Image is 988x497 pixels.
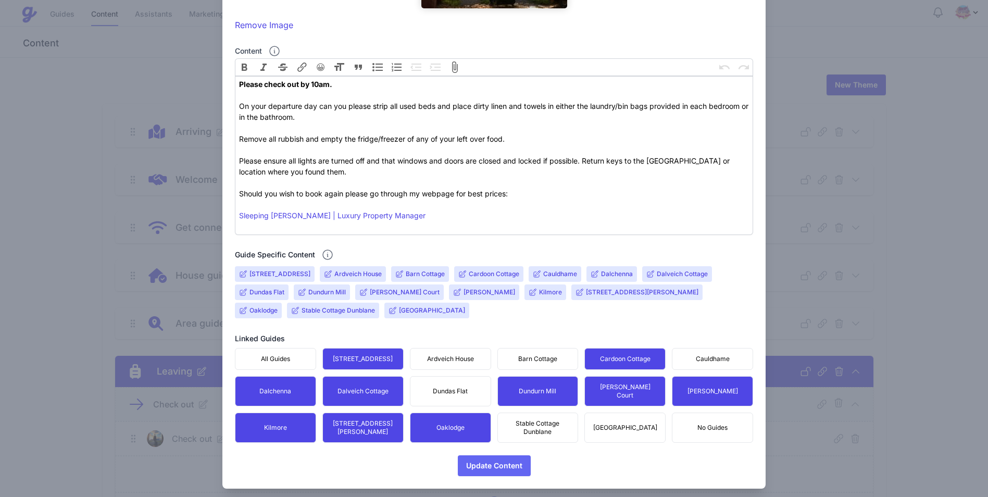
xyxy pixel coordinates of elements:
span: Barn Cottage [518,355,557,363]
button: Cardoon Cottage [584,348,666,370]
span: Dundas Flat [433,387,468,395]
span: Ardveich House [427,355,474,363]
button: 😀 [312,58,330,76]
button: Numbers [387,58,407,76]
input: Cardoon Cottage [469,270,519,278]
h2: Linked Guides [235,333,285,344]
input: Cauldhame [543,270,577,278]
span: No Guides [697,424,728,432]
button: Dalchenna [235,376,316,406]
button: Stable Cottage Dunblane [497,413,579,443]
input: [STREET_ADDRESS][PERSON_NAME] [586,288,698,296]
span: [PERSON_NAME] [687,387,738,395]
input: Stable Cottage Dunblane [302,306,375,315]
button: Bold [235,58,254,76]
span: [STREET_ADDRESS][PERSON_NAME] [329,419,397,436]
button: Link [293,58,312,76]
input: Dundurn Mill [308,288,346,296]
input: [GEOGRAPHIC_DATA] [399,306,465,315]
button: Ardveich House [410,348,491,370]
button: All Guides [235,348,316,370]
input: Oaklodge [249,306,278,315]
input: Ardveich House [334,270,382,278]
button: Barn Cottage [497,348,579,370]
button: Cauldhame [672,348,753,370]
span: Dalchenna [259,387,291,395]
button: Decrease Level [407,58,426,76]
button: Attach Files [445,58,465,76]
span: Oaklodge [436,424,465,432]
div: On your departure day can you please strip all used beds and place dirty linen and towels in eith... [239,79,749,232]
span: [GEOGRAPHIC_DATA] [593,424,657,432]
button: Italic [254,58,273,76]
input: Dundas Flat [249,288,284,296]
button: Dundas Flat [410,376,491,406]
button: Strikethrough [273,58,293,76]
span: Kilmore [264,424,287,432]
button: Quote [349,58,368,76]
button: Increase Level [426,58,445,76]
button: [STREET_ADDRESS][PERSON_NAME] [322,413,404,443]
label: Content [235,46,262,56]
span: Dundurn Mill [519,387,556,395]
button: Dundurn Mill [497,376,579,406]
button: [GEOGRAPHIC_DATA] [584,413,666,443]
input: Barn Cottage [406,270,445,278]
input: Dalveich Cottage [657,270,708,278]
button: [PERSON_NAME] Court [584,376,666,406]
trix-editor: Content [235,76,753,235]
span: Update Content [466,455,522,476]
button: [STREET_ADDRESS] [322,348,404,370]
button: Update Content [458,455,531,476]
span: [PERSON_NAME] Court [591,383,659,400]
input: Kilmore [539,288,562,296]
button: [PERSON_NAME] [672,376,753,406]
span: Cardoon Cottage [600,355,651,363]
span: Dalveich Cottage [337,387,389,395]
span: [STREET_ADDRESS] [333,355,393,363]
span: All Guides [261,355,290,363]
a: Sleeping [PERSON_NAME] | Luxury Property Manager [239,211,426,220]
input: [STREET_ADDRESS] [249,270,310,278]
button: No Guides [672,413,753,443]
button: Kilmore [235,413,316,443]
input: [PERSON_NAME] [464,288,515,296]
input: Dalchenna [601,270,633,278]
button: Oaklodge [410,413,491,443]
strong: Please check out by 10am. [239,80,332,89]
button: Dalveich Cottage [322,376,404,406]
a: Remove Image [235,20,293,30]
span: Stable Cottage Dunblane [504,419,572,436]
button: Undo [715,58,734,76]
h2: Guide Specific Content [235,250,315,260]
button: Redo [734,58,753,76]
input: [PERSON_NAME] Court [370,288,440,296]
button: Bullets [368,58,387,76]
button: Heading [330,58,349,76]
span: Cauldhame [696,355,730,363]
